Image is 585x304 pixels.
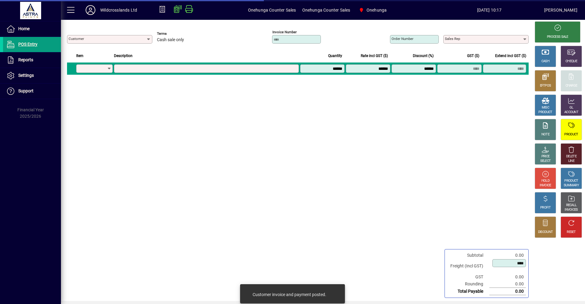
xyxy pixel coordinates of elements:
[541,179,549,183] div: HOLD
[18,42,37,47] span: POS Entry
[541,132,549,137] div: NOTE
[18,88,34,93] span: Support
[447,252,489,259] td: Subtotal
[541,59,549,64] div: CASH
[447,274,489,281] td: GST
[100,5,137,15] div: Wildcrosslands Ltd
[114,52,133,59] span: Description
[565,59,577,64] div: CHEQUE
[569,106,573,110] div: GL
[540,206,551,210] div: PROFIT
[538,110,552,115] div: PRODUCT
[568,159,574,163] div: LINE
[248,5,296,15] span: Onehunga Counter Sales
[445,37,460,41] mat-label: Sales rep
[489,252,526,259] td: 0.00
[564,179,578,183] div: PRODUCT
[565,84,577,88] div: CHARGE
[392,37,413,41] mat-label: Order number
[447,259,489,274] td: Freight (Incl GST)
[434,5,544,15] span: [DATE] 10:17
[541,154,550,159] div: PRICE
[447,281,489,288] td: Rounding
[302,5,350,15] span: Onehunga Counter Sales
[489,274,526,281] td: 0.00
[3,68,61,83] a: Settings
[3,84,61,99] a: Support
[18,73,34,78] span: Settings
[361,52,388,59] span: Rate incl GST ($)
[413,52,434,59] span: Discount (%)
[544,5,577,15] div: [PERSON_NAME]
[489,288,526,295] td: 0.00
[495,52,526,59] span: Extend incl GST ($)
[69,37,84,41] mat-label: Customer
[564,110,578,115] div: ACCOUNT
[18,26,30,31] span: Home
[542,106,549,110] div: MISC
[565,208,578,212] div: INVOICES
[564,183,579,188] div: SUMMARY
[328,52,342,59] span: Quantity
[157,38,184,42] span: Cash sale only
[3,21,61,37] a: Home
[489,281,526,288] td: 0.00
[76,52,83,59] span: Item
[272,30,297,34] mat-label: Invoice number
[538,230,553,234] div: DISCOUNT
[540,183,551,188] div: INVOICE
[564,132,578,137] div: PRODUCT
[547,35,568,39] div: PROCESS SALE
[3,52,61,68] a: Reports
[367,5,387,15] span: Onehunga
[18,57,33,62] span: Reports
[567,230,576,234] div: RESET
[157,32,193,36] span: Terms
[540,159,551,163] div: SELECT
[447,288,489,295] td: Total Payable
[467,52,479,59] span: GST ($)
[253,291,326,298] div: Customer invoice and payment posted.
[81,5,100,16] button: Profile
[566,203,577,208] div: RECALL
[566,154,576,159] div: DELETE
[540,84,551,88] div: EFTPOS
[356,5,389,16] span: Onehunga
